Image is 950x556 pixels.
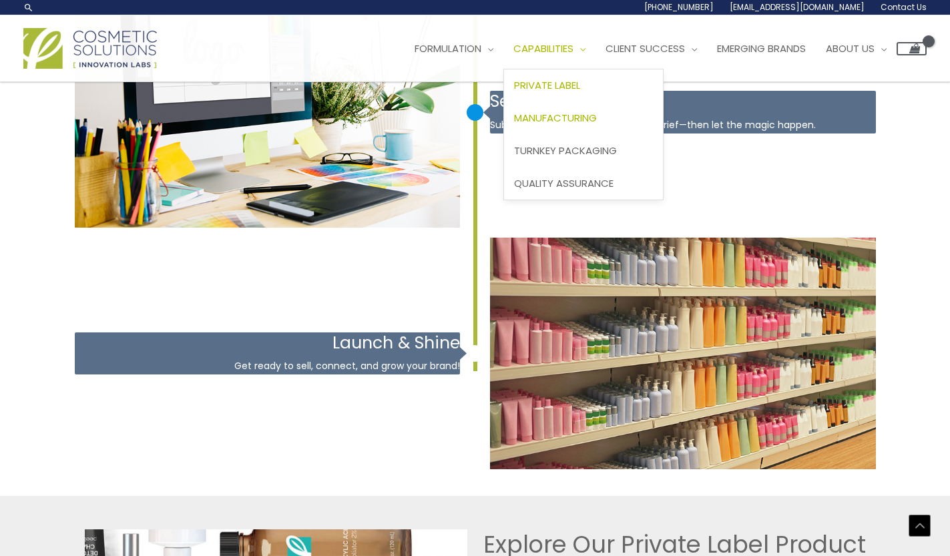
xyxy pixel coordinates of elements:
a: About Us [816,29,897,69]
p: Submit your order, logo, and design brief—then let the magic happen. [490,116,876,133]
span: Formulation [415,41,481,55]
h3: Launch & Shine [75,332,461,354]
nav: Site Navigation [395,29,927,69]
a: Turnkey Packaging [504,134,663,167]
h3: Seal The Deal [490,91,876,113]
span: Turnkey Packaging [514,144,617,158]
img: Cosmetic Solutions Logo [23,28,157,69]
a: Client Success [596,29,707,69]
span: Client Success [606,41,685,55]
a: Capabilities [503,29,596,69]
span: [PHONE_NUMBER] [644,1,714,13]
p: Get ready to sell, connect, and grow your brand! [75,357,461,374]
a: Search icon link [23,2,34,13]
a: Quality Assurance [504,167,663,200]
span: [EMAIL_ADDRESS][DOMAIN_NAME] [730,1,865,13]
img: private-label-step-5.png [490,238,876,469]
span: Emerging Brands [717,41,806,55]
a: Manufacturing [504,102,663,135]
span: Contact Us [881,1,927,13]
span: Capabilities [513,41,573,55]
span: About Us [826,41,875,55]
a: Private Label [504,69,663,102]
a: View Shopping Cart, empty [897,42,927,55]
a: Emerging Brands [707,29,816,69]
a: Formulation [405,29,503,69]
span: Quality Assurance [514,176,614,190]
span: Private Label [514,78,580,92]
span: Manufacturing [514,111,597,125]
